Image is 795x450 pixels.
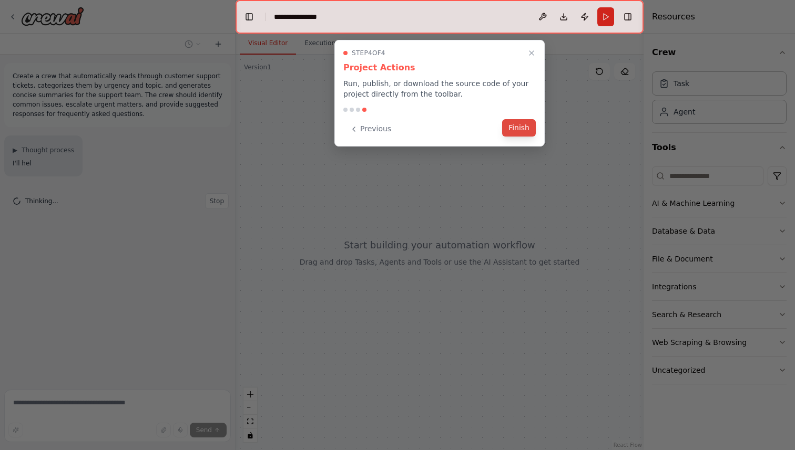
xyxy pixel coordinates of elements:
[343,78,536,99] p: Run, publish, or download the source code of your project directly from the toolbar.
[343,61,536,74] h3: Project Actions
[525,47,538,59] button: Close walkthrough
[343,120,397,138] button: Previous
[502,119,536,137] button: Finish
[352,49,385,57] span: Step 4 of 4
[242,9,257,24] button: Hide left sidebar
